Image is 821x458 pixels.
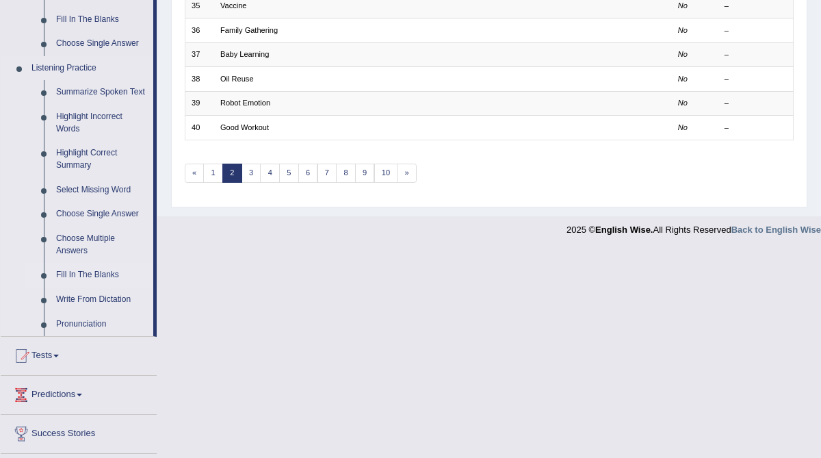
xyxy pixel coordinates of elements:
[185,42,214,66] td: 37
[725,74,787,85] div: –
[566,216,821,236] div: 2025 © All Rights Reserved
[185,116,214,140] td: 40
[678,123,688,131] em: No
[336,164,356,183] a: 8
[25,56,153,81] a: Listening Practice
[731,225,821,235] a: Back to English Wise
[374,164,398,183] a: 10
[220,123,269,131] a: Good Workout
[725,25,787,36] div: –
[203,164,223,183] a: 1
[50,105,153,141] a: Highlight Incorrect Words
[725,98,787,109] div: –
[678,50,688,58] em: No
[298,164,318,183] a: 6
[725,49,787,60] div: –
[1,337,157,371] a: Tests
[50,178,153,203] a: Select Missing Word
[50,8,153,32] a: Fill In The Blanks
[220,99,270,107] a: Robot Emotion
[50,141,153,177] a: Highlight Correct Summary
[220,75,254,83] a: Oil Reuse
[678,75,688,83] em: No
[50,202,153,227] a: Choose Single Answer
[1,376,157,410] a: Predictions
[50,80,153,105] a: Summarize Spoken Text
[725,1,787,12] div: –
[242,164,261,183] a: 3
[1,415,157,449] a: Success Stories
[185,67,214,91] td: 38
[678,1,688,10] em: No
[397,164,417,183] a: »
[725,123,787,133] div: –
[50,263,153,288] a: Fill In The Blanks
[317,164,337,183] a: 7
[50,31,153,56] a: Choose Single Answer
[222,164,242,183] a: 2
[678,26,688,34] em: No
[678,99,688,107] em: No
[50,227,153,263] a: Choose Multiple Answers
[595,225,653,235] strong: English Wise.
[220,1,246,10] a: Vaccine
[50,312,153,337] a: Pronunciation
[220,26,278,34] a: Family Gathering
[220,50,269,58] a: Baby Learning
[260,164,280,183] a: 4
[185,164,205,183] a: «
[185,18,214,42] td: 36
[185,91,214,115] td: 39
[50,288,153,312] a: Write From Dictation
[355,164,375,183] a: 9
[279,164,299,183] a: 5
